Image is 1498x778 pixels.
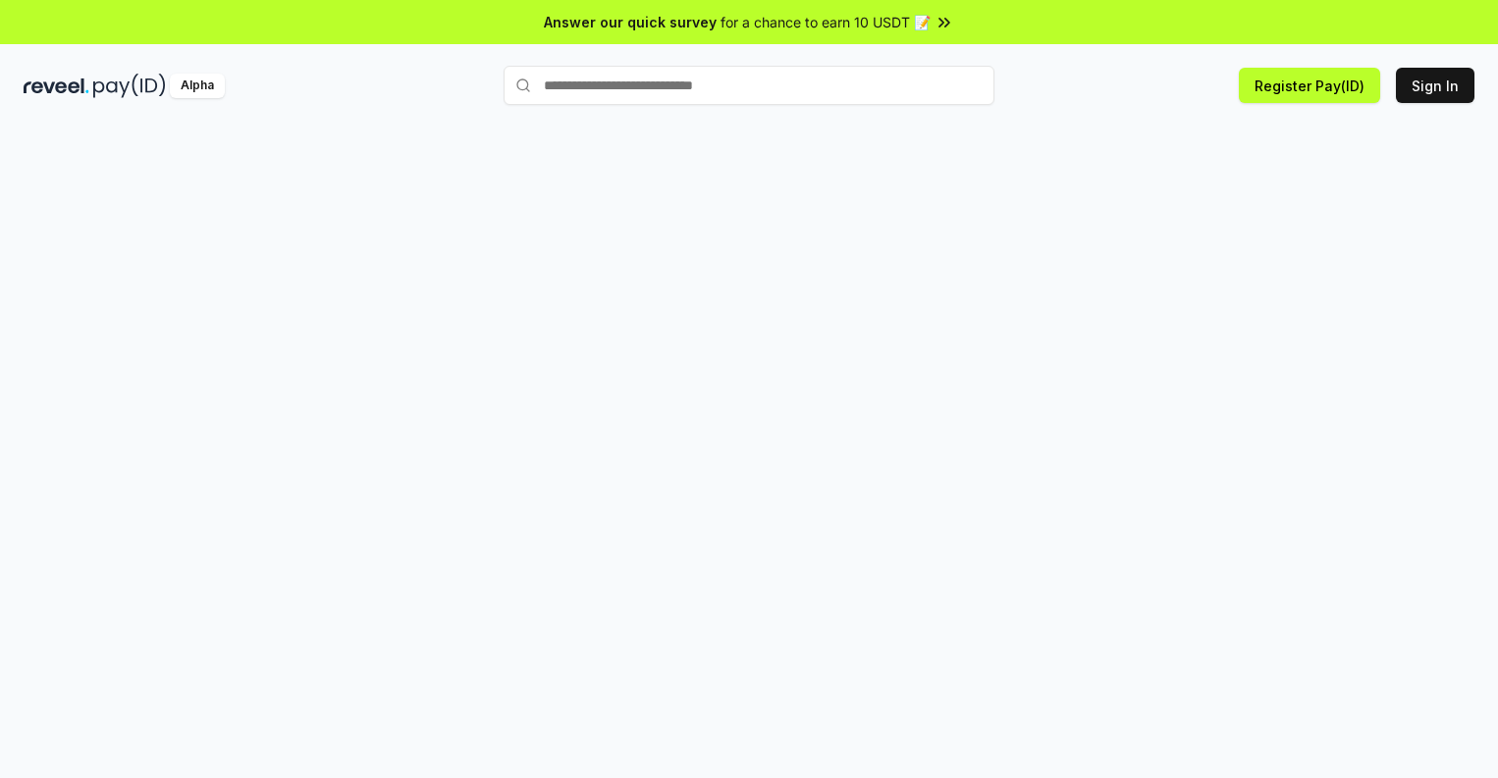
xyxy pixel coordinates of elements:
[170,74,225,98] div: Alpha
[721,12,931,32] span: for a chance to earn 10 USDT 📝
[544,12,717,32] span: Answer our quick survey
[1396,68,1474,103] button: Sign In
[24,74,89,98] img: reveel_dark
[1239,68,1380,103] button: Register Pay(ID)
[93,74,166,98] img: pay_id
